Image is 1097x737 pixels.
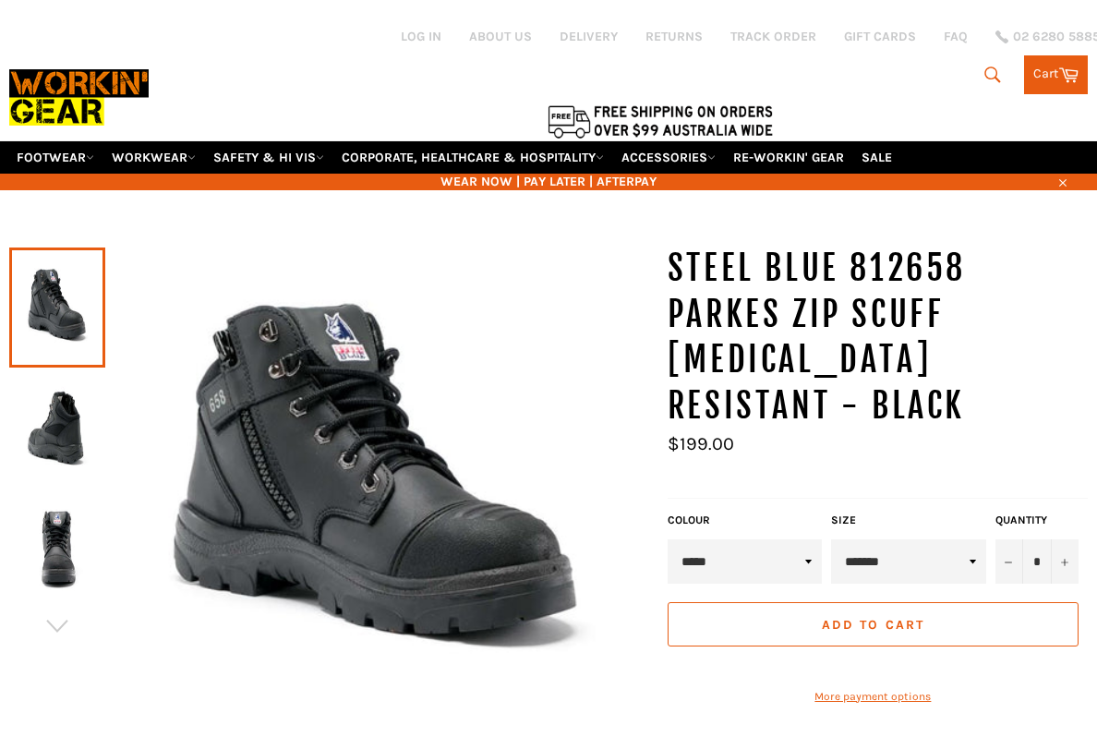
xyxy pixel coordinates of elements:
[560,28,618,45] a: DELIVERY
[9,60,149,135] img: Workin Gear leaders in Workwear, Safety Boots, PPE, Uniforms. Australia's No.1 in Workwear
[9,173,1088,190] span: WEAR NOW | PAY LATER | AFTERPAY
[1051,539,1079,584] button: Increase item quantity by one
[9,141,102,174] a: FOOTWEAR
[995,539,1023,584] button: Reduce item quantity by one
[668,246,1088,429] h1: STEEL BLUE 812658 PARKES ZIP SCUFF [MEDICAL_DATA] Resistant - BLACK
[944,28,968,45] a: FAQ
[469,28,532,45] a: ABOUT US
[854,141,899,174] a: SALE
[206,141,332,174] a: SAFETY & HI VIS
[104,141,203,174] a: WORKWEAR
[822,617,924,633] span: Add to Cart
[668,689,1079,705] a: More payment options
[668,433,734,454] span: $199.00
[18,504,96,606] img: STEEL BLUE 312658 PARKES ZIP SCUFF CAP - BLACK - Workin' Gear
[614,141,723,174] a: ACCESSORIES
[401,29,441,44] a: Log in
[18,381,96,482] img: STEEL BLUE 312658 PARKES ZIP SCUFF CAP - BLACK - Workin' Gear
[668,602,1079,646] button: Add to Cart
[668,513,823,528] label: COLOUR
[995,513,1079,528] label: Quantity
[831,513,986,528] label: Size
[645,28,703,45] a: RETURNS
[334,141,611,174] a: CORPORATE, HEALTHCARE & HOSPITALITY
[730,28,816,45] a: TRACK ORDER
[545,102,776,140] img: Flat $9.95 shipping Australia wide
[105,246,649,730] img: STEEL BLUE 312658 PARKES ZIP SCUFF CAP - BLACK - Workin' Gear
[844,28,916,45] a: GIFT CARDS
[726,141,851,174] a: RE-WORKIN' GEAR
[1024,55,1088,94] a: Cart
